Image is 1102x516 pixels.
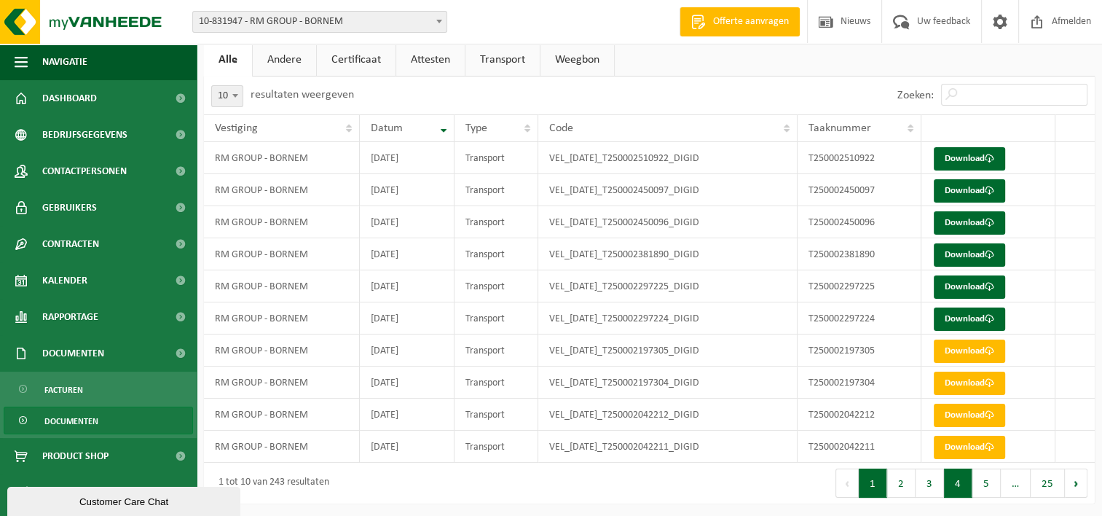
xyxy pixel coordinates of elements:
[798,335,921,367] td: T250002197305
[465,122,487,134] span: Type
[360,302,454,335] td: [DATE]
[360,431,454,463] td: [DATE]
[204,367,360,399] td: RM GROUP - BORNEM
[1001,469,1031,498] span: …
[549,122,573,134] span: Code
[215,122,258,134] span: Vestiging
[454,367,538,399] td: Transport
[204,399,360,431] td: RM GROUP - BORNEM
[798,270,921,302] td: T250002297225
[42,226,99,262] span: Contracten
[192,11,447,33] span: 10-831947 - RM GROUP - BORNEM
[360,174,454,206] td: [DATE]
[944,469,972,498] button: 4
[42,335,104,372] span: Documenten
[680,7,800,36] a: Offerte aanvragen
[934,436,1005,459] a: Download
[371,122,403,134] span: Datum
[204,174,360,206] td: RM GROUP - BORNEM
[835,469,859,498] button: Previous
[798,142,921,174] td: T250002510922
[934,179,1005,203] a: Download
[4,375,193,403] a: Facturen
[454,142,538,174] td: Transport
[798,302,921,335] td: T250002297224
[454,206,538,238] td: Transport
[538,399,797,431] td: VEL_[DATE]_T250002042212_DIGID
[454,174,538,206] td: Transport
[538,238,797,270] td: VEL_[DATE]_T250002381890_DIGID
[538,270,797,302] td: VEL_[DATE]_T250002297225_DIGID
[454,399,538,431] td: Transport
[465,43,540,77] a: Transport
[454,270,538,302] td: Transport
[7,484,243,516] iframe: chat widget
[44,407,98,435] span: Documenten
[798,174,921,206] td: T250002450097
[934,404,1005,427] a: Download
[42,117,127,153] span: Bedrijfsgegevens
[360,367,454,399] td: [DATE]
[454,335,538,367] td: Transport
[396,43,465,77] a: Attesten
[204,206,360,238] td: RM GROUP - BORNEM
[798,206,921,238] td: T250002450096
[360,335,454,367] td: [DATE]
[934,275,1005,299] a: Download
[42,299,98,335] span: Rapportage
[454,431,538,463] td: Transport
[709,15,792,29] span: Offerte aanvragen
[798,431,921,463] td: T250002042211
[204,270,360,302] td: RM GROUP - BORNEM
[972,469,1001,498] button: 5
[204,335,360,367] td: RM GROUP - BORNEM
[934,308,1005,331] a: Download
[204,43,252,77] a: Alle
[360,206,454,238] td: [DATE]
[193,12,446,32] span: 10-831947 - RM GROUP - BORNEM
[204,302,360,335] td: RM GROUP - BORNEM
[538,431,797,463] td: VEL_[DATE]_T250002042211_DIGID
[798,367,921,399] td: T250002197304
[454,302,538,335] td: Transport
[934,211,1005,235] a: Download
[360,399,454,431] td: [DATE]
[42,474,160,511] span: Acceptatievoorwaarden
[934,340,1005,363] a: Download
[204,238,360,270] td: RM GROUP - BORNEM
[798,238,921,270] td: T250002381890
[211,85,243,107] span: 10
[212,86,243,106] span: 10
[211,470,329,496] div: 1 tot 10 van 243 resultaten
[42,80,97,117] span: Dashboard
[934,243,1005,267] a: Download
[808,122,871,134] span: Taaknummer
[538,335,797,367] td: VEL_[DATE]_T250002197305_DIGID
[360,142,454,174] td: [DATE]
[4,407,193,434] a: Documenten
[538,206,797,238] td: VEL_[DATE]_T250002450096_DIGID
[317,43,395,77] a: Certificaat
[204,142,360,174] td: RM GROUP - BORNEM
[1031,469,1065,498] button: 25
[42,189,97,226] span: Gebruikers
[253,43,316,77] a: Andere
[42,262,87,299] span: Kalender
[44,376,83,404] span: Facturen
[934,147,1005,171] a: Download
[859,469,887,498] button: 1
[887,469,916,498] button: 2
[538,302,797,335] td: VEL_[DATE]_T250002297224_DIGID
[540,43,614,77] a: Weegbon
[360,270,454,302] td: [DATE]
[916,469,944,498] button: 3
[538,142,797,174] td: VEL_[DATE]_T250002510922_DIGID
[897,90,934,101] label: Zoeken:
[798,399,921,431] td: T250002042212
[538,367,797,399] td: VEL_[DATE]_T250002197304_DIGID
[204,431,360,463] td: RM GROUP - BORNEM
[360,238,454,270] td: [DATE]
[42,44,87,80] span: Navigatie
[1065,469,1087,498] button: Next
